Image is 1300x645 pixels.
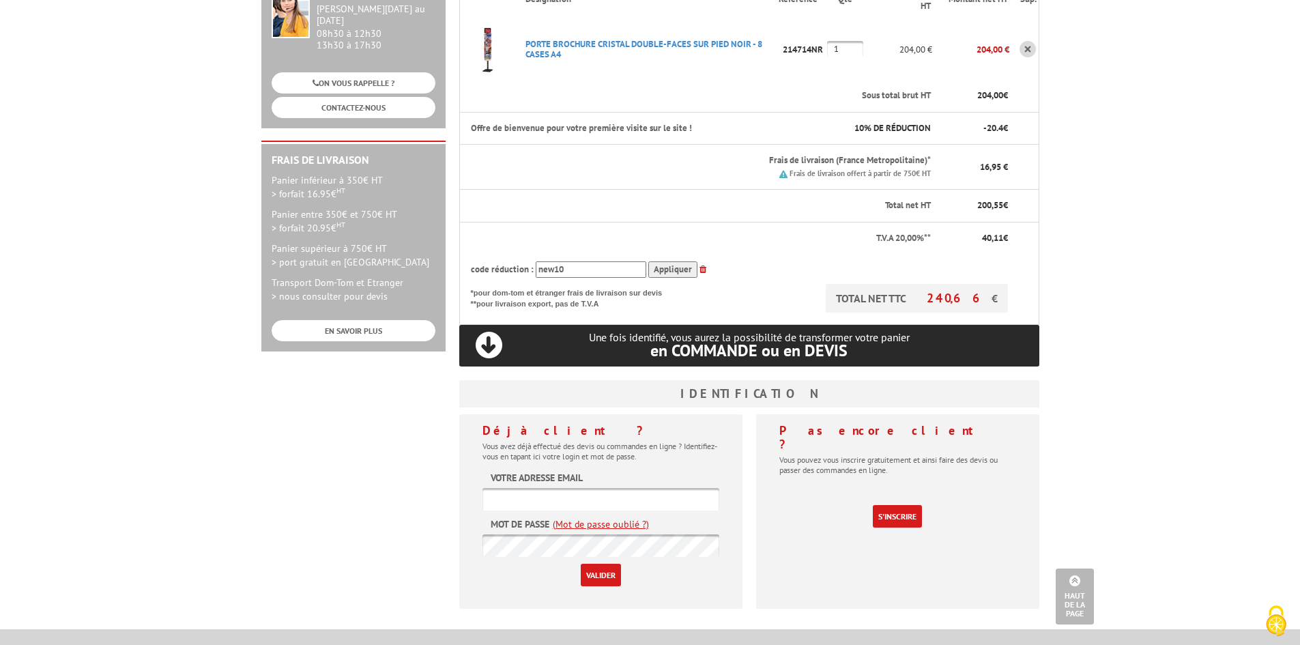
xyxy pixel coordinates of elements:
[336,220,345,229] sup: HT
[482,441,719,461] p: Vous avez déjà effectué des devis ou commandes en ligne ? Identifiez-vous en tapant ici votre log...
[943,89,1008,102] p: €
[272,207,435,235] p: Panier entre 350€ et 750€ HT
[272,320,435,341] a: EN SAVOIR PLUS
[471,232,931,245] p: T.V.A 20,00%**
[272,222,345,234] span: > forfait 20.95€
[272,97,435,118] a: CONTACTEZ-NOUS
[977,89,1003,101] span: 204,00
[943,232,1008,245] p: €
[515,80,933,112] th: Sous total brut HT
[459,112,827,145] th: Offre de bienvenue pour votre première visite sur le site !
[272,72,435,94] a: ON VOUS RAPPELLE ?
[272,290,388,302] span: > nous consulter pour devis
[873,505,922,528] a: S'inscrire
[471,284,676,309] p: *pour dom-tom et étranger frais de livraison sur devis **pour livraison export, pas de T.V.A
[779,424,1016,451] h4: Pas encore client ?
[1252,599,1300,645] button: Cookies (fenêtre modale)
[482,424,719,438] h4: Déjà client ?
[272,256,429,268] span: > port gratuit en [GEOGRAPHIC_DATA]
[525,38,762,60] a: PORTE BROCHURE CRISTAL DOUBLE-FACES SUR PIED NOIR - 8 CASES A4
[932,38,1009,61] p: 204,00 €
[459,331,1039,359] p: Une fois identifié, vous aurez la possibilité de transformer votre panier
[779,170,788,178] img: picto.png
[471,263,534,275] span: code réduction :
[272,154,435,167] h2: Frais de Livraison
[863,38,933,61] p: 204,00 €
[460,22,515,76] img: PORTE BROCHURE CRISTAL DOUBLE-FACES SUR PIED NOIR - 8 CASES A4
[272,188,345,200] span: > forfait 16.95€
[854,122,864,134] span: 10
[336,186,345,195] sup: HT
[272,242,435,269] p: Panier supérieur à 750€ HT
[525,154,931,167] p: Frais de livraison (France Metropolitaine)*
[581,564,621,586] input: Valider
[987,122,1003,134] span: 20.4
[491,517,549,531] label: Mot de passe
[982,232,1003,244] span: 40,11
[977,199,1003,211] span: 200,55
[553,517,649,531] a: (Mot de passe oublié ?)
[826,284,1008,313] p: TOTAL NET TTC €
[491,471,583,485] label: Votre adresse email
[1056,569,1094,625] a: Haut de la page
[1259,604,1293,638] img: Cookies (fenêtre modale)
[943,122,1008,135] p: - €
[272,173,435,201] p: Panier inférieur à 350€ HT
[648,261,697,278] input: Appliquer
[317,3,435,27] div: [PERSON_NAME][DATE] au [DATE]
[650,340,848,361] span: en COMMANDE ou en DEVIS
[927,290,992,306] span: 240,66
[272,276,435,303] p: Transport Dom-Tom et Etranger
[471,199,931,212] p: Total net HT
[317,3,435,51] div: 08h30 à 12h30 13h30 à 17h30
[838,122,931,135] p: % DE RÉDUCTION
[779,38,827,61] p: 214714NR
[779,455,1016,475] p: Vous pouvez vous inscrire gratuitement et ainsi faire des devis ou passer des commandes en ligne.
[790,169,931,178] small: Frais de livraison offert à partir de 750€ HT
[980,161,1008,173] span: 16,95 €
[459,380,1039,407] h3: Identification
[943,199,1008,212] p: €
